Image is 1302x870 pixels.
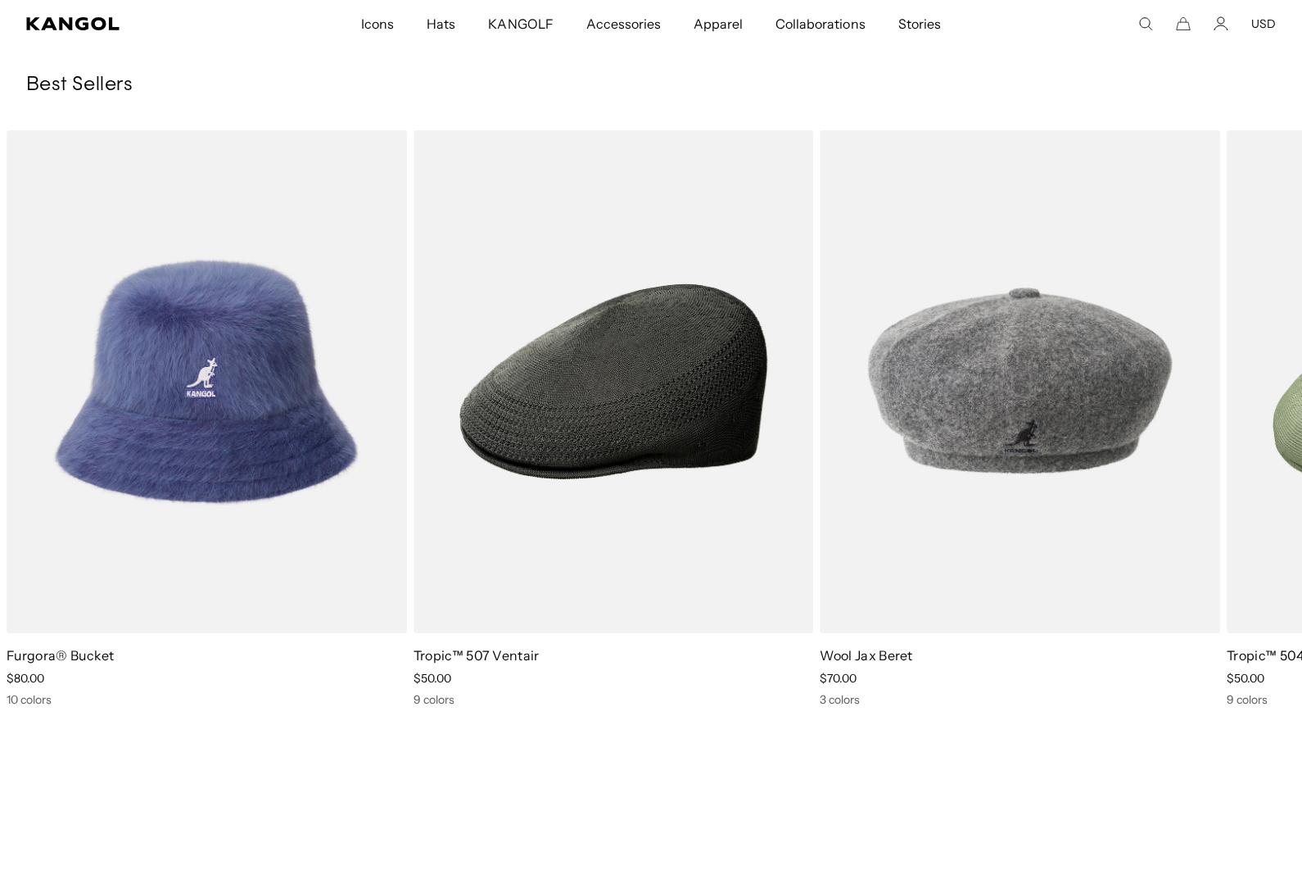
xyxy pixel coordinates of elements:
div: 8 of 10 [407,130,814,706]
div: 10 colors [7,692,407,707]
div: 3 colors [820,692,1220,707]
img: Tropic™ 507 Ventair [414,130,814,632]
img: Wool Jax Beret [820,130,1220,632]
span: $80.00 [7,671,44,686]
a: Account [1214,16,1228,31]
span: $50.00 [414,671,451,686]
summary: Search here [1138,16,1153,31]
button: USD [1251,16,1276,31]
a: Wool Jax Beret [820,647,912,664]
div: 9 colors [414,692,814,707]
span: $50.00 [1227,671,1264,686]
a: Tropic™ 507 Ventair [414,647,540,664]
div: 9 of 10 [813,130,1220,706]
button: Cart [1176,16,1191,31]
span: $70.00 [820,671,857,686]
a: Furgora® Bucket [7,647,115,664]
img: Furgora® Bucket [7,130,407,632]
a: Kangol [26,17,238,30]
h3: Best Sellers [26,73,1276,97]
